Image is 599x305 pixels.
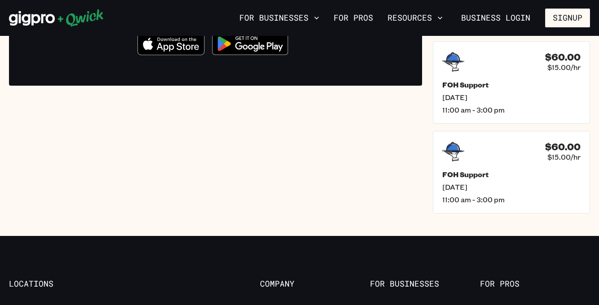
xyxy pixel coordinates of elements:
[547,152,581,161] span: $15.00/hr
[330,10,377,26] a: For Pros
[433,131,590,213] a: $60.00$15.00/hrFOH Support[DATE]11:00 am - 3:00 pm
[442,93,581,102] span: [DATE]
[442,195,581,204] span: 11:00 am - 3:00 pm
[547,63,581,72] span: $15.00/hr
[433,41,590,124] a: $60.00$15.00/hrFOH Support[DATE]11:00 am - 3:00 pm
[545,52,581,63] h4: $60.00
[236,10,323,26] button: For Businesses
[9,279,119,289] span: Locations
[260,279,370,289] span: Company
[207,27,294,61] img: Get it on Google Play
[454,9,538,27] a: Business Login
[545,9,590,27] button: Signup
[370,279,480,289] span: For Businesses
[545,141,581,152] h4: $60.00
[384,10,446,26] button: Resources
[442,80,581,89] h5: FOH Support
[442,105,581,114] span: 11:00 am - 3:00 pm
[442,170,581,179] h5: FOH Support
[480,279,590,289] span: For Pros
[137,48,205,57] a: Download on the App Store
[442,183,581,192] span: [DATE]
